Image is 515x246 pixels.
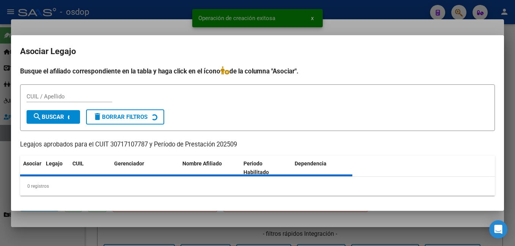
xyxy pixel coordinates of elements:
[114,160,144,167] span: Gerenciador
[43,156,69,181] datatable-header-cell: Legajo
[243,160,269,175] span: Periodo Habilitado
[111,156,179,181] datatable-header-cell: Gerenciador
[33,112,42,121] mat-icon: search
[20,140,495,149] p: Legajos aprobados para el CUIT 30717107787 y Período de Prestación 202509
[33,114,64,120] span: Buscar
[20,66,495,76] h4: Busque el afiliado correspondiente en la tabla y haga click en el ícono de la columna "Asociar".
[86,109,164,125] button: Borrar Filtros
[20,177,495,196] div: 0 registros
[93,112,102,121] mat-icon: delete
[69,156,111,181] datatable-header-cell: CUIL
[72,160,84,167] span: CUIL
[295,160,327,167] span: Dependencia
[20,156,43,181] datatable-header-cell: Asociar
[93,114,148,120] span: Borrar Filtros
[23,160,41,167] span: Asociar
[292,156,353,181] datatable-header-cell: Dependencia
[46,160,63,167] span: Legajo
[20,44,495,59] h2: Asociar Legajo
[240,156,292,181] datatable-header-cell: Periodo Habilitado
[182,160,222,167] span: Nombre Afiliado
[489,220,507,238] div: Open Intercom Messenger
[179,156,240,181] datatable-header-cell: Nombre Afiliado
[27,110,80,124] button: Buscar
